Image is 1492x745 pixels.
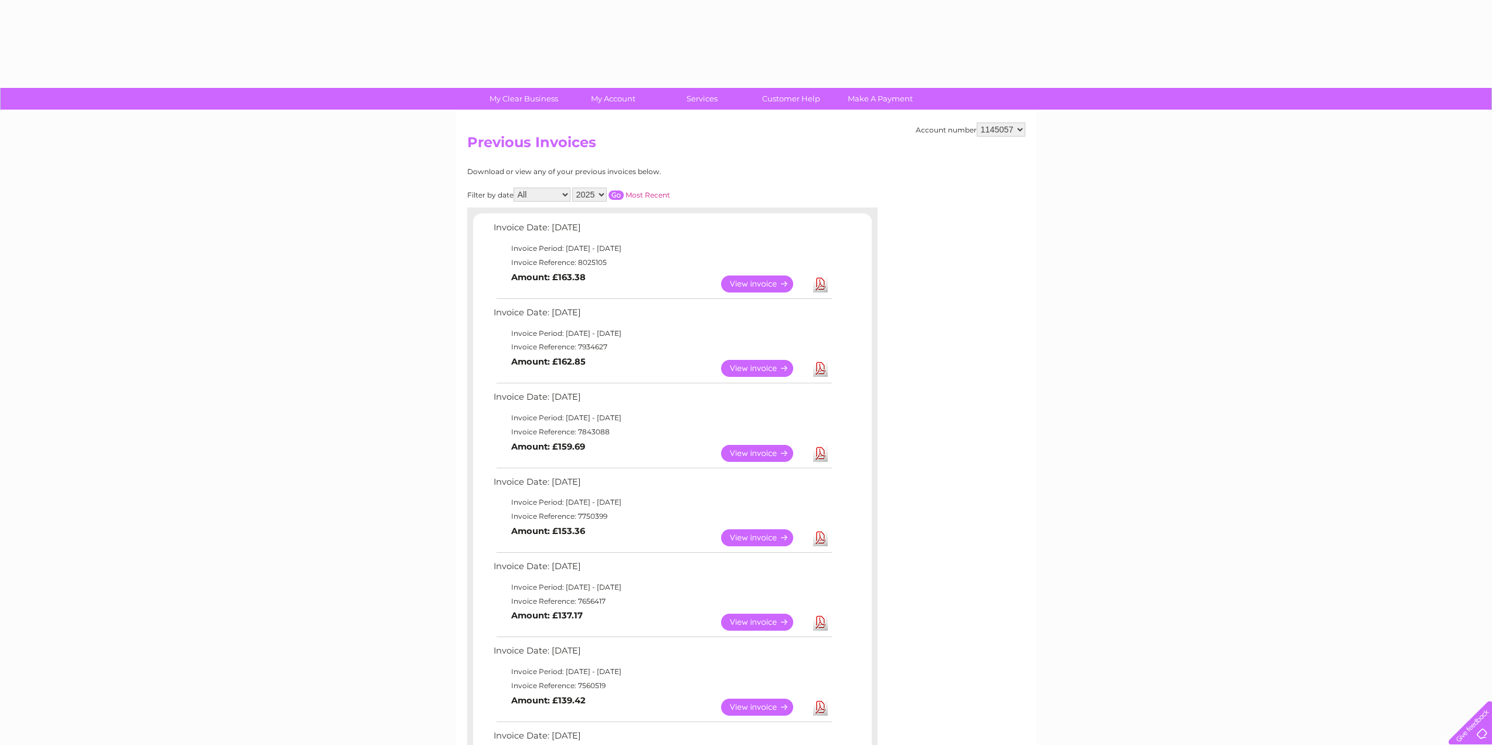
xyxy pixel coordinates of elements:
[491,241,834,256] td: Invoice Period: [DATE] - [DATE]
[721,614,807,631] a: View
[813,275,828,292] a: Download
[813,699,828,716] a: Download
[467,188,775,202] div: Filter by date
[491,474,834,496] td: Invoice Date: [DATE]
[491,594,834,608] td: Invoice Reference: 7656417
[467,134,1025,157] h2: Previous Invoices
[491,580,834,594] td: Invoice Period: [DATE] - [DATE]
[813,529,828,546] a: Download
[511,695,586,706] b: Amount: £139.42
[491,509,834,523] td: Invoice Reference: 7750399
[813,360,828,377] a: Download
[475,88,572,110] a: My Clear Business
[467,168,775,176] div: Download or view any of your previous invoices below.
[813,614,828,631] a: Download
[511,610,583,621] b: Amount: £137.17
[654,88,750,110] a: Services
[511,356,586,367] b: Amount: £162.85
[491,679,834,693] td: Invoice Reference: 7560519
[721,275,807,292] a: View
[491,326,834,341] td: Invoice Period: [DATE] - [DATE]
[491,495,834,509] td: Invoice Period: [DATE] - [DATE]
[813,445,828,462] a: Download
[743,88,840,110] a: Customer Help
[721,360,807,377] a: View
[491,305,834,326] td: Invoice Date: [DATE]
[832,88,929,110] a: Make A Payment
[721,529,807,546] a: View
[491,256,834,270] td: Invoice Reference: 8025105
[491,559,834,580] td: Invoice Date: [DATE]
[491,340,834,354] td: Invoice Reference: 7934627
[491,425,834,439] td: Invoice Reference: 7843088
[511,441,585,452] b: Amount: £159.69
[491,389,834,411] td: Invoice Date: [DATE]
[491,411,834,425] td: Invoice Period: [DATE] - [DATE]
[626,190,670,199] a: Most Recent
[511,526,585,536] b: Amount: £153.36
[721,445,807,462] a: View
[491,220,834,241] td: Invoice Date: [DATE]
[491,643,834,665] td: Invoice Date: [DATE]
[565,88,661,110] a: My Account
[721,699,807,716] a: View
[916,123,1025,137] div: Account number
[491,665,834,679] td: Invoice Period: [DATE] - [DATE]
[511,272,586,283] b: Amount: £163.38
